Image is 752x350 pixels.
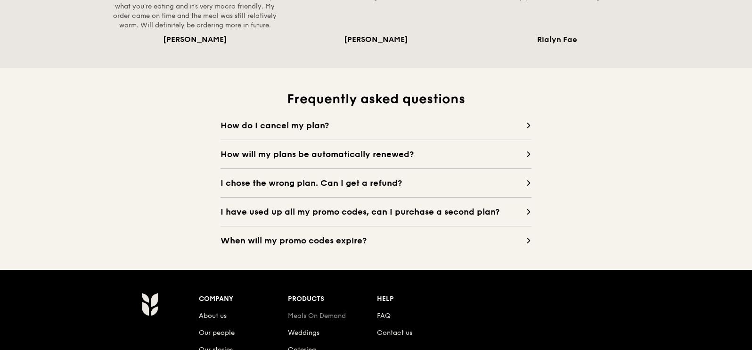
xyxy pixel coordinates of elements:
[291,34,461,45] div: [PERSON_NAME]
[288,312,346,320] a: Meals On Demand
[141,292,158,316] img: Grain
[199,312,227,320] a: About us
[221,119,526,132] span: How do I cancel my plan?
[287,91,465,107] span: Frequently asked questions
[221,176,526,190] span: I chose the wrong plan. Can I get a refund?
[221,205,526,218] span: I have used up all my promo codes, can I purchase a second plan?
[221,234,526,247] span: When will my promo codes expire?
[221,148,526,161] span: How will my plans be automatically renewed?
[377,292,466,306] div: Help
[377,329,412,337] a: Contact us
[199,329,235,337] a: Our people
[199,292,288,306] div: Company
[472,34,642,45] div: Rialyn Fae
[377,312,391,320] a: FAQ
[110,34,280,45] div: [PERSON_NAME]
[288,292,377,306] div: Products
[288,329,319,337] a: Weddings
